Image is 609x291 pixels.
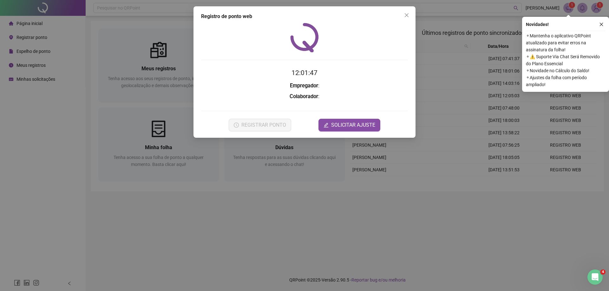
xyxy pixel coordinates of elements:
[526,21,549,28] span: Novidades !
[290,83,318,89] strong: Empregador
[331,121,375,129] span: SOLICITAR AJUSTE
[229,119,291,131] button: REGISTRAR PONTO
[290,93,318,99] strong: Colaborador
[526,74,605,88] span: ⚬ Ajustes da folha com período ampliado!
[404,13,409,18] span: close
[201,82,408,90] h3: :
[201,92,408,101] h3: :
[526,32,605,53] span: ⚬ Mantenha o aplicativo QRPoint atualizado para evitar erros na assinatura da folha!
[526,67,605,74] span: ⚬ Novidade no Cálculo do Saldo!
[291,69,318,77] time: 12:01:47
[587,269,603,285] iframe: Intercom live chat
[324,123,329,128] span: edit
[318,119,380,131] button: editSOLICITAR AJUSTE
[599,22,604,27] span: close
[201,13,408,20] div: Registro de ponto web
[290,23,319,52] img: QRPoint
[526,53,605,67] span: ⚬ ⚠️ Suporte Via Chat Será Removido do Plano Essencial
[402,10,412,20] button: Close
[600,269,606,275] span: 4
